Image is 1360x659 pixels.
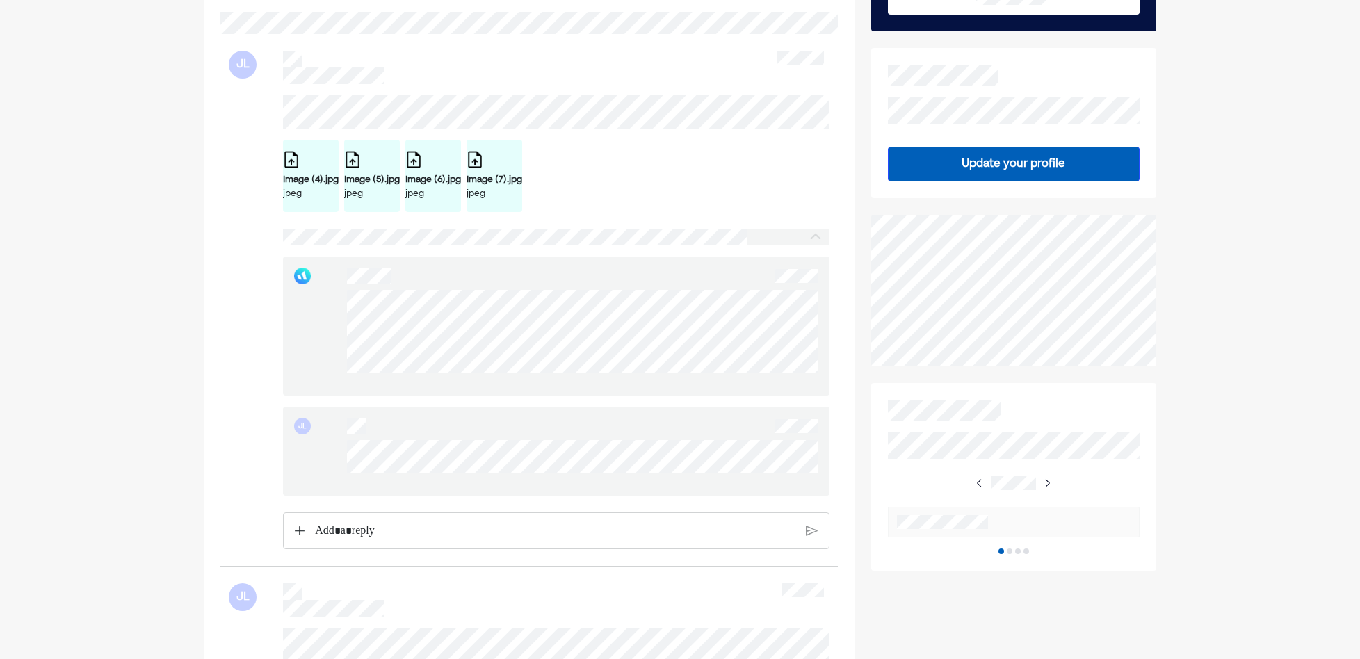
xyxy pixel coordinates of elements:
[308,513,802,549] div: Rich Text Editor. Editing area: main
[344,173,400,187] div: Image (5).jpg
[344,187,400,201] div: jpeg
[283,173,339,187] div: Image (4).jpg
[467,173,522,187] div: Image (7).jpg
[1042,478,1053,489] img: right-arrow
[229,51,257,79] div: JL
[405,187,461,201] div: jpeg
[294,418,311,434] div: JL
[974,478,985,489] img: right-arrow
[229,583,257,611] div: JL
[467,187,522,201] div: jpeg
[405,173,461,187] div: Image (6).jpg
[283,187,339,201] div: jpeg
[888,147,1139,181] button: Update your profile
